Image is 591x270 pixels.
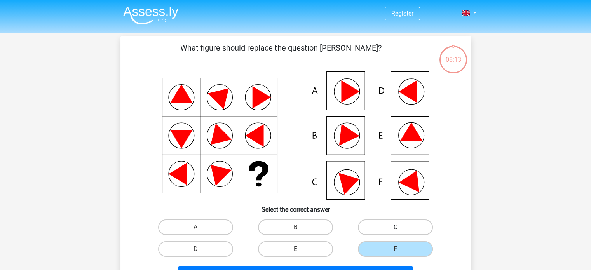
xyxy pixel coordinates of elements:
[133,200,459,213] h6: Select the correct answer
[258,219,333,235] label: B
[258,241,333,257] label: E
[133,42,429,65] p: What figure should replace the question [PERSON_NAME]?
[123,6,178,24] img: Assessly
[158,219,233,235] label: A
[391,10,413,17] a: Register
[358,219,433,235] label: C
[439,45,468,64] div: 08:13
[358,241,433,257] label: F
[158,241,233,257] label: D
